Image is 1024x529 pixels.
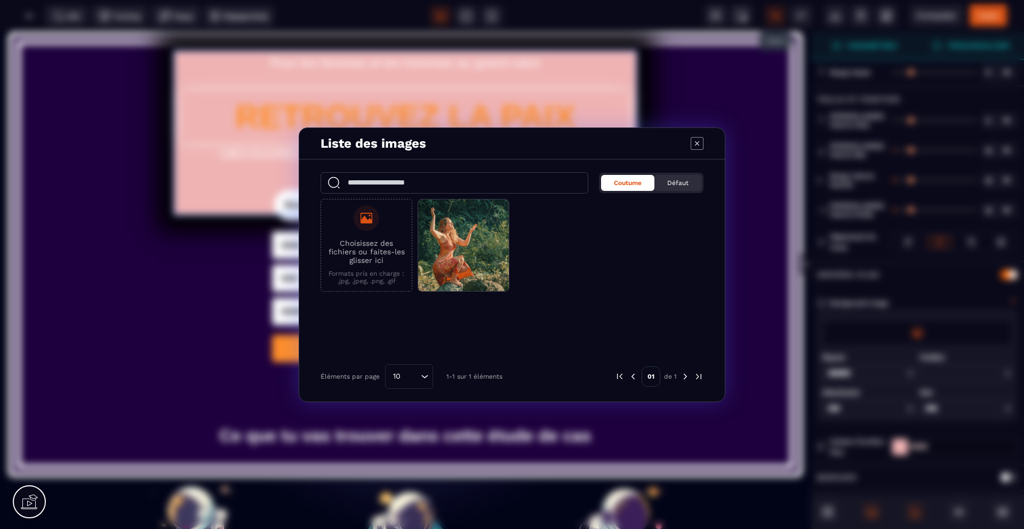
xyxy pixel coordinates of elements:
p: 01 [642,366,660,387]
input: Search for option [404,371,418,382]
button: ACCEDER A L'ETUDE DE CAS [272,303,539,330]
span: Défaut [667,179,689,187]
p: de 1 [664,372,677,381]
span: 10 [389,371,404,382]
p: Formats pris en charge : .jpg, .jpeg, .png, .gif [326,270,406,285]
img: prev [615,372,625,381]
img: next [694,372,703,381]
h4: Liste des images [321,136,426,151]
img: prev [628,372,638,381]
h1: Ce que tu vas trouver dans cette étude de cas [181,389,629,419]
img: next [681,372,690,381]
p: 1-1 sur 1 éléments [446,373,502,380]
h1: Retrouvez la paix [181,60,629,110]
h2: Pour les femmes et les hommes au grand cœur [181,18,629,44]
span: Remplis le formulaire ci-dessous pour faire le premier pas : [274,158,537,188]
p: Choisissez des fichiers ou faites-les glisser ici [326,239,406,264]
p: Éléments par page [321,373,380,380]
h2: - DÉCOUVREZ DES MÉTHODES DE LIBÉRATION INTÉRIEURE - [181,110,629,135]
span: Coutume [614,179,642,187]
div: Search for option [385,364,433,389]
